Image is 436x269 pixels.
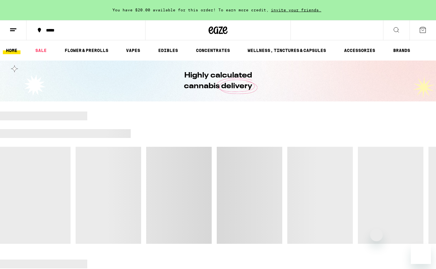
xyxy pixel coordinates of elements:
span: invite your friends. [269,8,324,12]
span: You have $20.00 available for this order! To earn more credit, [112,8,269,12]
a: BRANDS [390,47,413,54]
a: WELLNESS, TINCTURES & CAPSULES [244,47,329,54]
a: ACCESSORIES [341,47,378,54]
a: VAPES [123,47,143,54]
iframe: Close message [370,229,383,241]
iframe: Button to launch messaging window [411,244,431,264]
h1: Highly calculated cannabis delivery [166,70,270,92]
a: SALE [32,47,50,54]
a: CONCENTRATES [193,47,233,54]
a: EDIBLES [155,47,181,54]
a: FLOWER & PREROLLS [61,47,112,54]
a: HOME [3,47,20,54]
